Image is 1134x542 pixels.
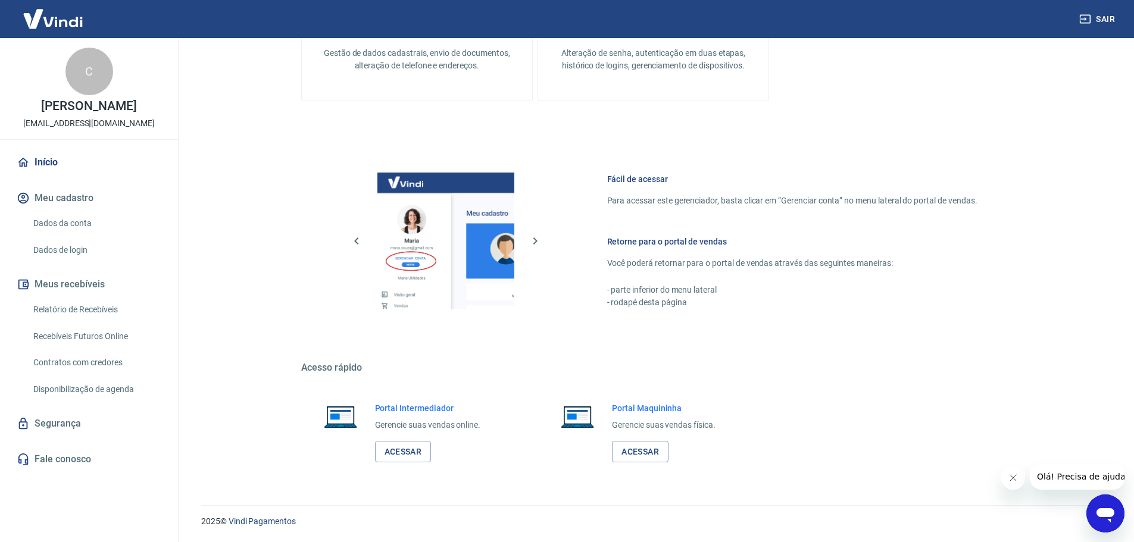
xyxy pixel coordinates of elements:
[612,441,668,463] a: Acessar
[29,297,164,322] a: Relatório de Recebíveis
[14,411,164,437] a: Segurança
[1001,466,1025,490] iframe: Fechar mensagem
[14,271,164,297] button: Meus recebíveis
[229,516,296,526] a: Vindi Pagamentos
[612,419,716,431] p: Gerencie suas vendas física.
[557,47,749,72] p: Alteração de senha, autenticação em duas etapas, histórico de logins, gerenciamento de dispositivos.
[375,402,481,414] h6: Portal Intermediador
[607,236,977,247] h6: Retorne para o portal de vendas
[14,1,92,37] img: Vindi
[607,296,977,309] p: - rodapé desta página
[1086,494,1124,532] iframe: Botão para abrir a janela de mensagens
[14,149,164,176] a: Início
[29,324,164,349] a: Recebíveis Futuros Online
[377,173,514,309] img: Imagem da dashboard mostrando o botão de gerenciar conta na sidebar no lado esquerdo
[607,173,977,185] h6: Fácil de acessar
[201,515,1105,528] p: 2025 ©
[552,402,602,431] img: Imagem de um notebook aberto
[14,185,164,211] button: Meu cadastro
[607,257,977,270] p: Você poderá retornar para o portal de vendas através das seguintes maneiras:
[321,47,513,72] p: Gestão de dados cadastrais, envio de documentos, alteração de telefone e endereços.
[607,284,977,296] p: - parte inferior do menu lateral
[29,350,164,375] a: Contratos com credores
[41,100,136,112] p: [PERSON_NAME]
[7,8,100,18] span: Olá! Precisa de ajuda?
[1030,463,1124,490] iframe: Mensagem da empresa
[1077,8,1120,30] button: Sair
[301,362,1006,374] h5: Acesso rápido
[375,441,432,463] a: Acessar
[29,377,164,402] a: Disponibilização de agenda
[375,419,481,431] p: Gerencie suas vendas online.
[607,195,977,207] p: Para acessar este gerenciador, basta clicar em “Gerenciar conta” no menu lateral do portal de ven...
[65,48,113,95] div: C
[315,402,365,431] img: Imagem de um notebook aberto
[29,211,164,236] a: Dados da conta
[14,446,164,472] a: Fale conosco
[612,402,716,414] h6: Portal Maquininha
[29,238,164,262] a: Dados de login
[23,117,155,130] p: [EMAIL_ADDRESS][DOMAIN_NAME]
